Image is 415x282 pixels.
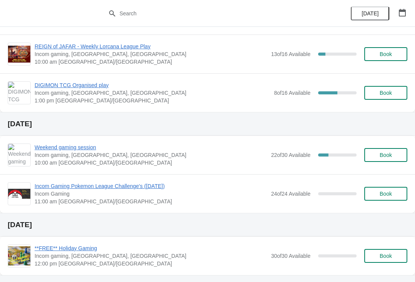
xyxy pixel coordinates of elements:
span: 24 of 24 Available [271,191,310,197]
span: 8 of 16 Available [274,90,310,96]
button: Book [364,148,407,162]
span: [DATE] [362,10,378,16]
span: Book [380,253,392,259]
span: Incom gaming, [GEOGRAPHIC_DATA], [GEOGRAPHIC_DATA] [35,50,267,58]
button: Book [364,249,407,263]
span: Incom Gaming Pokemon League Challenge's ([DATE]) [35,182,267,190]
span: 10:00 am [GEOGRAPHIC_DATA]/[GEOGRAPHIC_DATA] [35,159,267,167]
h2: [DATE] [8,120,407,128]
span: 10:00 am [GEOGRAPHIC_DATA]/[GEOGRAPHIC_DATA] [35,58,267,66]
button: Book [364,47,407,61]
button: Book [364,187,407,201]
button: Book [364,86,407,100]
span: Incom gaming, [GEOGRAPHIC_DATA], [GEOGRAPHIC_DATA] [35,89,270,97]
img: Weekend gaming session | Incom gaming, Church Street, Cheltenham, UK | 10:00 am Europe/London [8,144,30,166]
span: Book [380,152,392,158]
span: Book [380,191,392,197]
span: Book [380,90,392,96]
img: REIGN of JAFAR - Weekly Lorcana League Play | Incom gaming, Church Street, Cheltenham, UK | 10:00... [8,46,30,63]
span: Incom gaming, [GEOGRAPHIC_DATA], [GEOGRAPHIC_DATA] [35,252,267,260]
span: Book [380,51,392,57]
span: 12:00 pm [GEOGRAPHIC_DATA]/[GEOGRAPHIC_DATA] [35,260,267,267]
img: **FREE** Holiday Gaming | Incom gaming, Church Street, Cheltenham, UK | 12:00 pm Europe/London [8,246,30,266]
span: REIGN of JAFAR - Weekly Lorcana League Play [35,43,267,50]
h2: [DATE] [8,221,407,229]
span: Weekend gaming session [35,143,267,151]
span: 30 of 30 Available [271,253,310,259]
span: 1:00 pm [GEOGRAPHIC_DATA]/[GEOGRAPHIC_DATA] [35,97,270,104]
span: **FREE** Holiday Gaming [35,244,267,252]
button: [DATE] [351,7,389,20]
img: Incom Gaming Pokemon League Challenge's (17/08/2025) | Incom Gaming | 11:00 am Europe/London [8,189,30,198]
span: DIGIMON TCG Organised play [35,81,270,89]
span: 22 of 30 Available [271,152,310,158]
span: 13 of 16 Available [271,51,310,57]
img: DIGIMON TCG Organised play | Incom gaming, Church Street, Cheltenham, UK | 1:00 pm Europe/London [8,82,30,104]
span: Incom gaming, [GEOGRAPHIC_DATA], [GEOGRAPHIC_DATA] [35,151,267,159]
input: Search [119,7,311,20]
span: Incom Gaming [35,190,267,198]
span: 11:00 am [GEOGRAPHIC_DATA]/[GEOGRAPHIC_DATA] [35,198,267,205]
